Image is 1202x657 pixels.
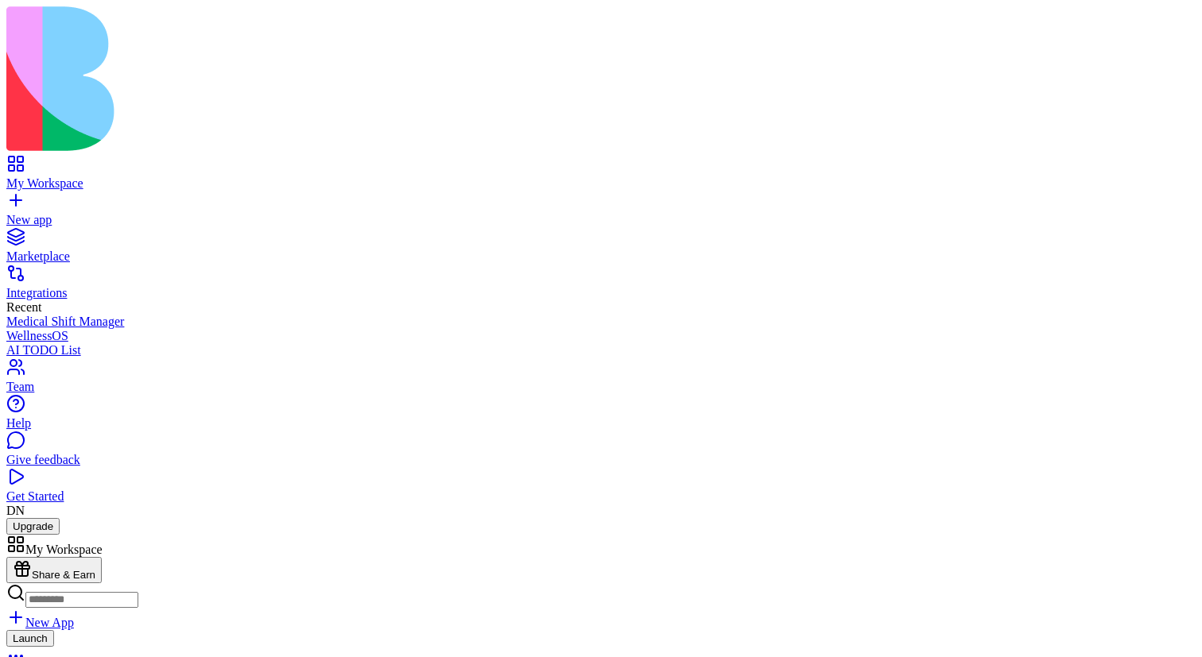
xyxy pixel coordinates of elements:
div: Help [6,416,1196,431]
button: Share & Earn [6,557,102,583]
a: Medical Shift Manager [6,315,1196,329]
a: Help [6,402,1196,431]
a: Get Started [6,475,1196,504]
a: Give feedback [6,439,1196,467]
div: Get Started [6,489,1196,504]
img: logo [6,6,646,151]
span: Recent [6,300,41,314]
span: My Workspace [25,543,103,556]
a: New app [6,199,1196,227]
span: Share & Earn [32,569,95,581]
a: WellnessOS [6,329,1196,343]
div: Team [6,380,1196,394]
a: Marketplace [6,235,1196,264]
div: My Workspace [6,176,1196,191]
div: New app [6,213,1196,227]
div: Integrations [6,286,1196,300]
a: Team [6,365,1196,394]
div: Give feedback [6,453,1196,467]
a: Upgrade [6,519,60,532]
a: Integrations [6,272,1196,300]
span: DN [6,504,25,517]
a: My Workspace [6,162,1196,191]
a: New App [6,616,74,629]
button: Launch [6,630,54,647]
div: Marketplace [6,249,1196,264]
button: Upgrade [6,518,60,535]
a: AI TODO List [6,343,1196,357]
